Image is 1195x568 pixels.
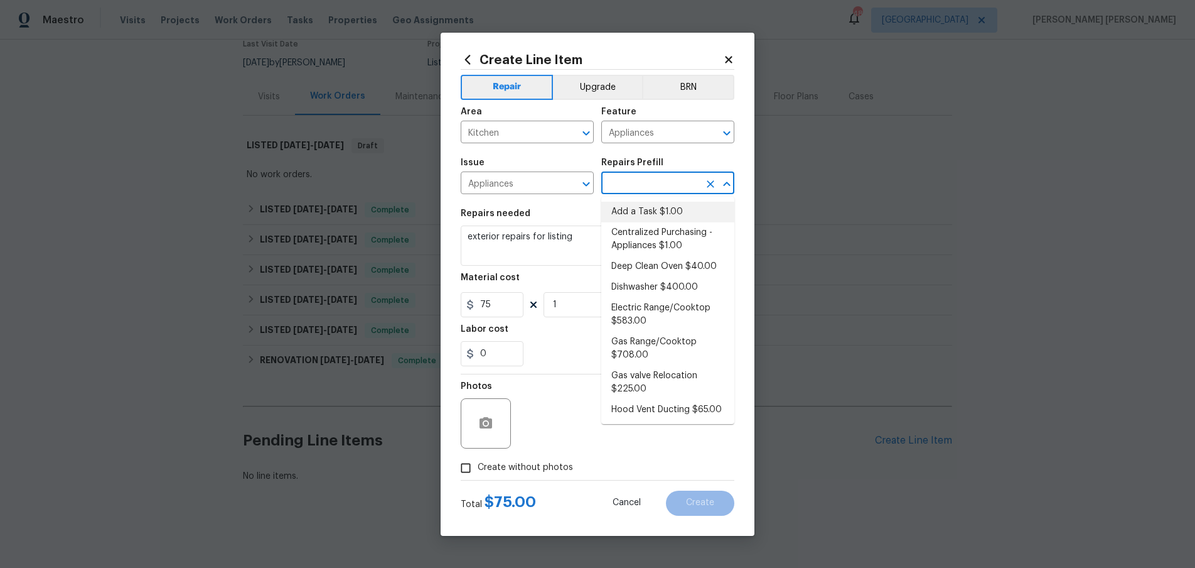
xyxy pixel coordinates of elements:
[702,175,719,193] button: Clear
[601,256,734,277] li: Deep Clean Oven $40.00
[478,461,573,474] span: Create without photos
[601,202,734,222] li: Add a Task $1.00
[666,491,734,516] button: Create
[718,124,736,142] button: Open
[642,75,734,100] button: BRN
[461,325,508,334] h5: Labor cost
[461,382,492,391] h5: Photos
[613,498,641,508] span: Cancel
[601,420,734,441] li: OD Select $1.00
[577,124,595,142] button: Open
[485,494,536,510] span: $ 75.00
[461,158,485,167] h5: Issue
[601,400,734,420] li: Hood Vent Ducting $65.00
[601,298,734,332] li: Electric Range/Cooktop $583.00
[601,158,663,167] h5: Repairs Prefill
[461,209,530,218] h5: Repairs needed
[461,273,520,282] h5: Material cost
[718,175,736,193] button: Close
[461,53,723,67] h2: Create Line Item
[553,75,643,100] button: Upgrade
[686,498,714,508] span: Create
[601,366,734,400] li: Gas valve Relocation $225.00
[461,226,734,266] textarea: exterior repairs for listing
[601,222,734,256] li: Centralized Purchasing - Appliances $1.00
[461,107,482,116] h5: Area
[601,332,734,366] li: Gas Range/Cooktop $708.00
[461,75,553,100] button: Repair
[577,175,595,193] button: Open
[592,491,661,516] button: Cancel
[461,496,536,511] div: Total
[601,277,734,298] li: Dishwasher $400.00
[601,107,636,116] h5: Feature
